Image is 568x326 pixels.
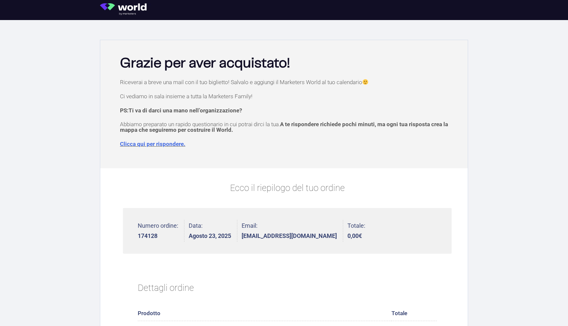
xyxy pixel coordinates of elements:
[120,57,290,70] b: Grazie per aver acquistato!
[359,232,362,239] span: €
[138,306,391,321] th: Prodotto
[347,232,362,239] bdi: 0,00
[129,107,242,114] span: Ti va di darci una mano nell’organizzazione?
[391,306,437,321] th: Totale
[120,141,185,147] a: Clicca qui per rispondere.
[120,79,455,85] p: Riceverai a breve una mail con il tuo biglietto! Salvalo e aggiungi il Marketers World al tuo cal...
[123,181,452,195] p: Ecco il riepilogo del tuo ordine
[363,79,368,85] img: 🙂
[138,274,437,302] h2: Dettagli ordine
[138,220,184,242] li: Numero ordine:
[189,233,231,239] strong: Agosto 23, 2025
[120,107,242,114] strong: PS:
[120,121,448,133] span: A te rispondere richiede pochi minuti, ma ogni tua risposta crea la mappa che seguiremo per costr...
[120,122,455,133] p: Abbiamo preparato un rapido questionario in cui potrai dirci la tua.
[138,233,178,239] strong: 174128
[242,220,343,242] li: Email:
[347,220,365,242] li: Totale:
[120,94,455,99] p: Ci vediamo in sala insieme a tutta la Marketers Family!
[242,233,337,239] strong: [EMAIL_ADDRESS][DOMAIN_NAME]
[189,220,237,242] li: Data:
